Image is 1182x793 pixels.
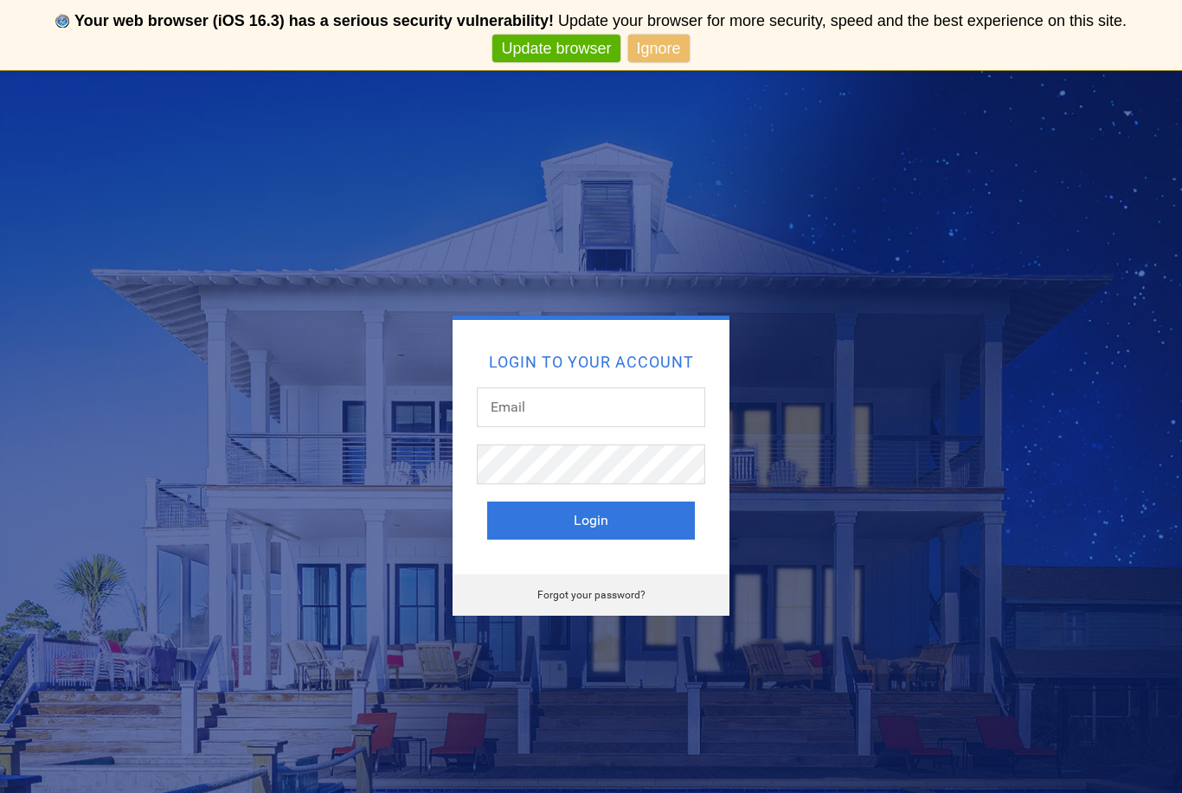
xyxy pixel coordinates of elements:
[537,589,646,601] a: Forgot your password?
[558,12,1127,29] span: Update your browser for more security, speed and the best experience on this site.
[487,502,695,540] button: Login
[492,35,620,63] a: Update browser
[628,35,690,63] a: Ignore
[477,387,705,427] input: Email
[74,12,554,29] b: Your web browser (iOS 16.3) has a serious security vulnerability!
[487,355,695,370] h2: Login to your account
